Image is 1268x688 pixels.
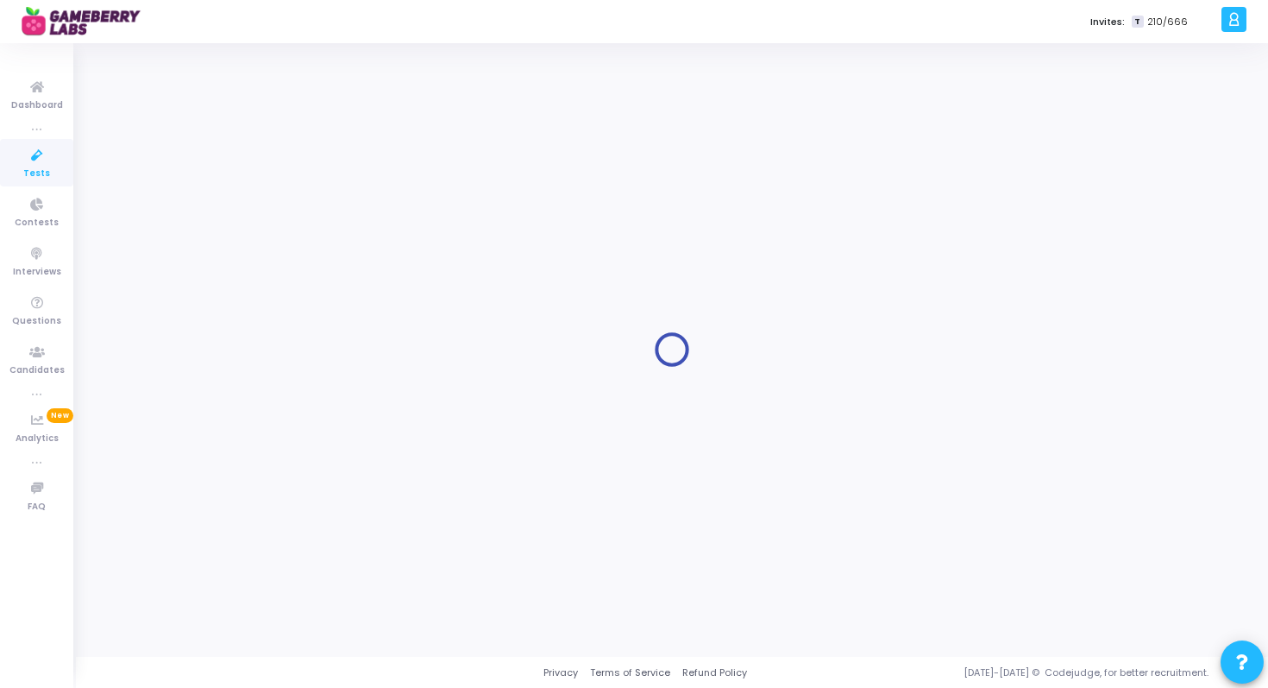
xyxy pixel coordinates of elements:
[23,167,50,181] span: Tests
[1147,15,1188,29] span: 210/666
[47,408,73,423] span: New
[15,216,59,230] span: Contests
[590,666,670,680] a: Terms of Service
[11,98,63,113] span: Dashboard
[13,265,61,280] span: Interviews
[16,432,59,446] span: Analytics
[12,314,61,329] span: Questions
[747,666,1246,680] div: [DATE]-[DATE] © Codejudge, for better recruitment.
[9,363,65,378] span: Candidates
[1132,16,1143,28] span: T
[1090,15,1125,29] label: Invites:
[28,500,46,514] span: FAQ
[682,666,747,680] a: Refund Policy
[543,666,578,680] a: Privacy
[22,4,151,39] img: logo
